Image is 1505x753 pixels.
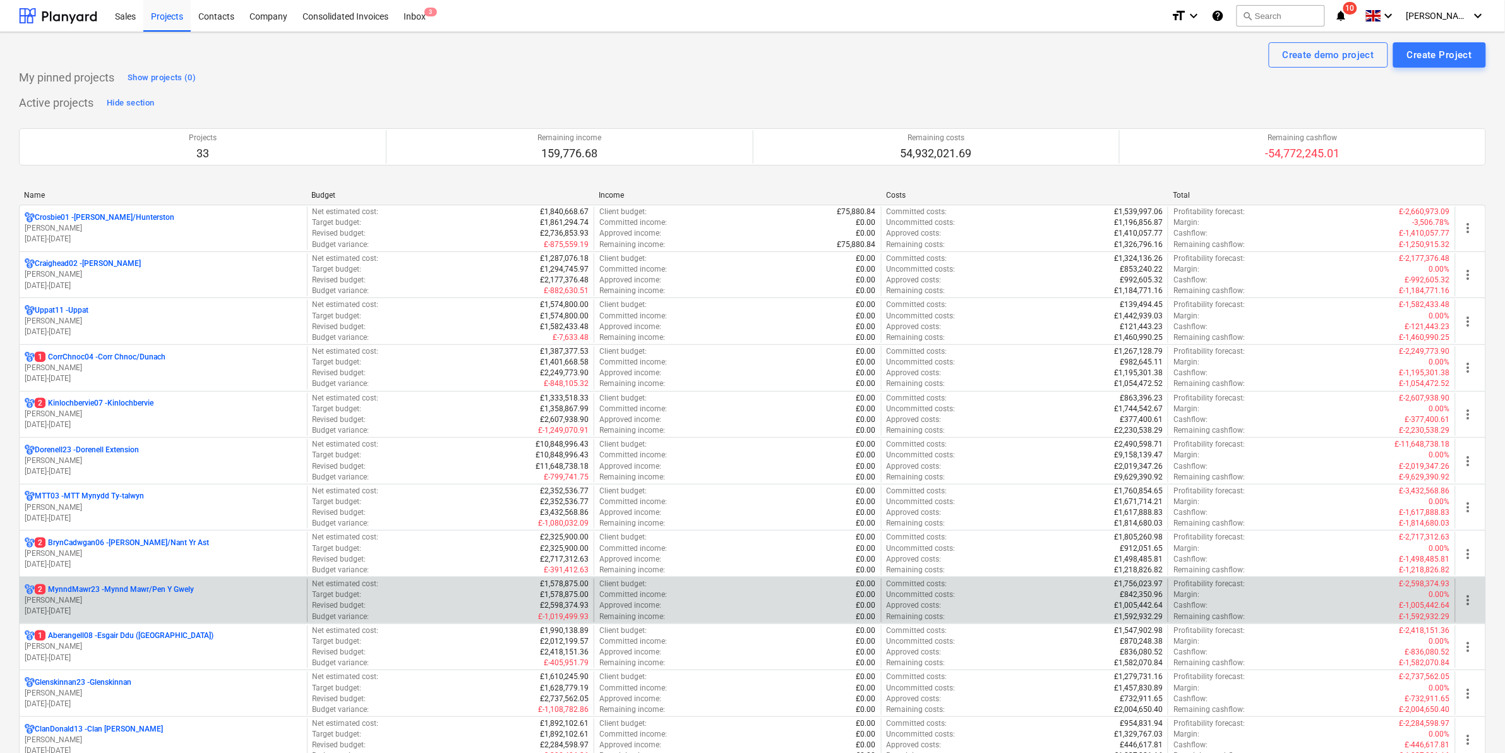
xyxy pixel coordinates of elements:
[887,253,947,264] p: Committed costs :
[1400,253,1450,264] p: £-2,177,376.48
[25,688,302,699] p: [PERSON_NAME]
[25,455,302,466] p: [PERSON_NAME]
[887,425,945,436] p: Remaining costs :
[313,264,362,275] p: Target budget :
[25,234,302,244] p: [DATE] - [DATE]
[25,606,302,617] p: [DATE] - [DATE]
[599,393,647,404] p: Client budget :
[25,513,302,524] p: [DATE] - [DATE]
[25,352,35,363] div: Project has multi currencies enabled
[1114,425,1163,436] p: £2,230,538.29
[1461,593,1476,608] span: more_vert
[25,445,302,477] div: Dorenell23 -Dorenell Extension[PERSON_NAME][DATE]-[DATE]
[599,253,647,264] p: Client budget :
[25,258,35,269] div: Project has multi currencies enabled
[856,450,876,461] p: £0.00
[856,414,876,425] p: £0.00
[887,346,947,357] p: Committed costs :
[856,368,876,378] p: £0.00
[35,445,139,455] p: Dorenell23 - Dorenell Extension
[1429,357,1450,368] p: 0.00%
[25,677,302,709] div: Glenskinnan23 -Glenskinnan[PERSON_NAME][DATE]-[DATE]
[537,146,601,161] p: 159,776.68
[1461,546,1476,562] span: more_vert
[313,217,362,228] p: Target budget :
[540,299,589,310] p: £1,574,800.00
[599,286,665,296] p: Remaining income :
[599,239,665,250] p: Remaining income :
[856,461,876,472] p: £0.00
[1120,322,1163,332] p: £121,443.23
[25,584,302,617] div: 2MynndMawr23 -Mynnd Mawr/Pen Y Gwely[PERSON_NAME][DATE]-[DATE]
[313,239,369,250] p: Budget variance :
[1173,191,1451,200] div: Total
[856,253,876,264] p: £0.00
[599,378,665,389] p: Remaining income :
[424,8,437,16] span: 3
[1461,454,1476,469] span: more_vert
[856,425,876,436] p: £0.00
[1405,414,1450,425] p: £-377,400.61
[540,207,589,217] p: £1,840,668.67
[1173,286,1245,296] p: Remaining cashflow :
[1400,299,1450,310] p: £-1,582,433.48
[856,439,876,450] p: £0.00
[856,228,876,239] p: £0.00
[856,286,876,296] p: £0.00
[1406,11,1470,21] span: [PERSON_NAME]
[313,368,366,378] p: Revised budget :
[1173,414,1208,425] p: Cashflow :
[25,363,302,373] p: [PERSON_NAME]
[25,584,35,595] div: Project has multi currencies enabled
[599,207,647,217] p: Client budget :
[25,269,302,280] p: [PERSON_NAME]
[887,311,956,322] p: Uncommitted costs :
[1120,275,1163,286] p: £992,605.32
[1461,686,1476,701] span: more_vert
[599,275,661,286] p: Approved income :
[599,461,661,472] p: Approved income :
[1173,217,1199,228] p: Margin :
[107,96,154,111] div: Hide section
[1114,368,1163,378] p: £1,195,301.38
[1173,264,1199,275] p: Margin :
[25,445,35,455] div: Project has multi currencies enabled
[886,191,1163,200] div: Costs
[35,677,131,688] p: Glenskinnan23 - Glenskinnan
[1400,393,1450,404] p: £-2,607,938.90
[25,630,302,663] div: 1Aberangell08 -Esgair Ddu ([GEOGRAPHIC_DATA])[PERSON_NAME][DATE]-[DATE]
[1114,332,1163,343] p: £1,460,990.25
[837,207,876,217] p: £75,880.84
[1114,450,1163,461] p: £9,158,139.47
[25,223,302,234] p: [PERSON_NAME]
[887,264,956,275] p: Uncommitted costs :
[544,286,589,296] p: £-882,630.51
[25,352,302,384] div: 1CorrChnoc04 -Corr Chnoc/Dunach[PERSON_NAME][DATE]-[DATE]
[1461,314,1476,329] span: more_vert
[1114,217,1163,228] p: £1,196,856.87
[1461,267,1476,282] span: more_vert
[1461,220,1476,236] span: more_vert
[856,332,876,343] p: £0.00
[19,70,114,85] p: My pinned projects
[1120,393,1163,404] p: £863,396.23
[35,352,45,362] span: 1
[1393,42,1486,68] button: Create Project
[553,332,589,343] p: £-7,633.48
[25,699,302,709] p: [DATE] - [DATE]
[25,212,302,244] div: Crosbie01 -[PERSON_NAME]/Hunterston[PERSON_NAME][DATE]-[DATE]
[1400,378,1450,389] p: £-1,054,472.52
[1400,239,1450,250] p: £-1,250,915.32
[313,414,366,425] p: Revised budget :
[887,439,947,450] p: Committed costs :
[1335,8,1348,23] i: notifications
[35,538,45,548] span: 2
[599,414,661,425] p: Approved income :
[1283,47,1374,63] div: Create demo project
[25,305,302,337] div: Uppat11 -Uppat[PERSON_NAME][DATE]-[DATE]
[1429,311,1450,322] p: 0.00%
[1173,450,1199,461] p: Margin :
[1400,368,1450,378] p: £-1,195,301.38
[1114,253,1163,264] p: £1,324,136.26
[1114,346,1163,357] p: £1,267,128.79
